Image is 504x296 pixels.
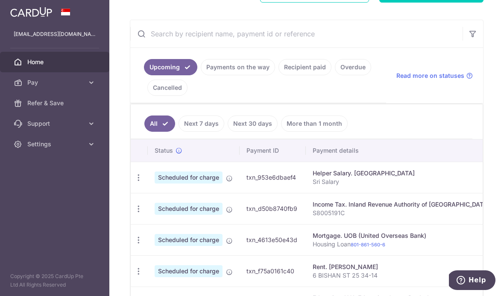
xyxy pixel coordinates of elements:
[27,140,84,148] span: Settings
[240,139,306,162] th: Payment ID
[155,203,223,215] span: Scheduled for charge
[201,59,275,75] a: Payments on the way
[313,209,489,217] p: S8005191C
[396,71,473,80] a: Read more on statuses
[27,99,84,107] span: Refer & Save
[228,115,278,132] a: Next 30 days
[313,271,489,280] p: 6 BISHAN ST 25 34-14
[155,234,223,246] span: Scheduled for charge
[240,193,306,224] td: txn_d50b8740fb9
[240,224,306,255] td: txn_4613e50e43d
[313,178,489,186] p: Sri Salary
[179,115,224,132] a: Next 7 days
[27,119,84,128] span: Support
[27,78,84,87] span: Pay
[155,265,223,277] span: Scheduled for charge
[313,200,489,209] div: Income Tax. Inland Revenue Authority of [GEOGRAPHIC_DATA]
[396,71,464,80] span: Read more on statuses
[313,263,489,271] div: Rent. [PERSON_NAME]
[313,169,489,178] div: Helper Salary. [GEOGRAPHIC_DATA]
[27,58,84,66] span: Home
[240,255,306,287] td: txn_f75a0161c40
[144,115,175,132] a: All
[240,162,306,193] td: txn_953e6dbaef4
[147,80,188,96] a: Cancelled
[313,231,489,240] div: Mortgage. UOB (United Overseas Bank)
[351,242,385,248] a: 801-861-560-6
[335,59,371,75] a: Overdue
[14,30,96,38] p: [EMAIL_ADDRESS][DOMAIN_NAME]
[306,139,496,162] th: Payment details
[449,270,495,292] iframe: Opens a widget where you can find more information
[313,240,489,249] p: Housing Loan
[155,146,173,155] span: Status
[144,59,197,75] a: Upcoming
[130,20,463,47] input: Search by recipient name, payment id or reference
[278,59,331,75] a: Recipient paid
[10,7,52,17] img: CardUp
[281,115,348,132] a: More than 1 month
[155,172,223,184] span: Scheduled for charge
